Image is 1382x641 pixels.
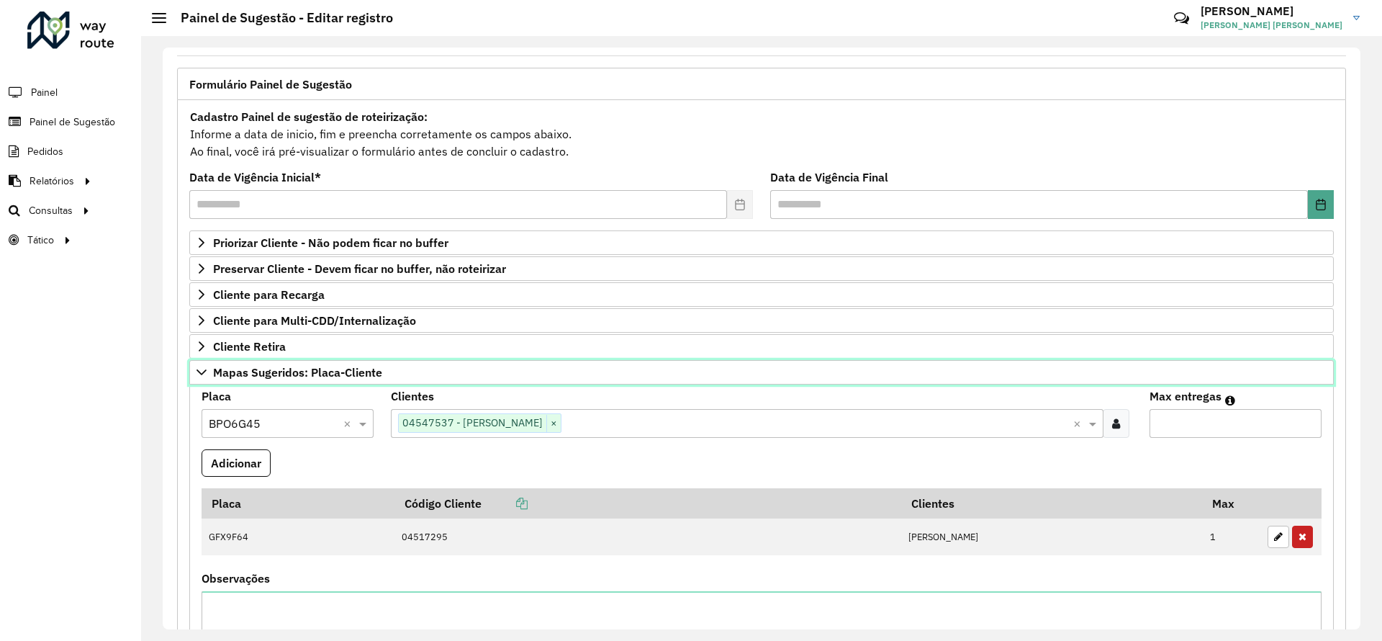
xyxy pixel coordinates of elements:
[1166,3,1197,34] a: Contato Rápido
[1201,19,1342,32] span: [PERSON_NAME] [PERSON_NAME]
[190,109,428,124] strong: Cadastro Painel de sugestão de roteirização:
[213,315,416,326] span: Cliente para Multi-CDD/Internalização
[391,387,434,405] label: Clientes
[213,237,448,248] span: Priorizar Cliente - Não podem ficar no buffer
[213,341,286,352] span: Cliente Retira
[394,488,901,519] th: Código Cliente
[482,496,528,511] a: Copiar
[189,256,1334,281] a: Preservar Cliente - Devem ficar no buffer, não roteirizar
[1225,395,1235,406] em: Máximo de clientes que serão colocados na mesma rota com os clientes informados
[213,263,506,274] span: Preservar Cliente - Devem ficar no buffer, não roteirizar
[1203,519,1260,556] td: 1
[202,519,394,556] td: GFX9F64
[213,289,325,300] span: Cliente para Recarga
[399,414,546,431] span: 04547537 - [PERSON_NAME]
[202,387,231,405] label: Placa
[31,85,58,100] span: Painel
[29,203,73,218] span: Consultas
[901,519,1203,556] td: [PERSON_NAME]
[546,415,561,432] span: ×
[189,169,321,186] label: Data de Vigência Inicial
[1203,488,1260,519] th: Max
[189,308,1334,333] a: Cliente para Multi-CDD/Internalização
[1308,190,1334,219] button: Choose Date
[189,360,1334,385] a: Mapas Sugeridos: Placa-Cliente
[189,79,352,90] span: Formulário Painel de Sugestão
[770,169,888,186] label: Data de Vigência Final
[343,415,356,432] span: Clear all
[30,174,74,189] span: Relatórios
[213,367,382,378] span: Mapas Sugeridos: Placa-Cliente
[189,107,1334,161] div: Informe a data de inicio, fim e preencha corretamente os campos abaixo. Ao final, você irá pré-vi...
[189,230,1334,255] a: Priorizar Cliente - Não podem ficar no buffer
[202,488,394,519] th: Placa
[30,115,115,130] span: Painel de Sugestão
[1073,415,1085,432] span: Clear all
[27,144,63,159] span: Pedidos
[394,519,901,556] td: 04517295
[202,570,270,587] label: Observações
[202,449,271,477] button: Adicionar
[189,334,1334,359] a: Cliente Retira
[1150,387,1221,405] label: Max entregas
[189,282,1334,307] a: Cliente para Recarga
[1201,4,1342,18] h3: [PERSON_NAME]
[901,488,1203,519] th: Clientes
[27,233,54,248] span: Tático
[166,10,393,26] h2: Painel de Sugestão - Editar registro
